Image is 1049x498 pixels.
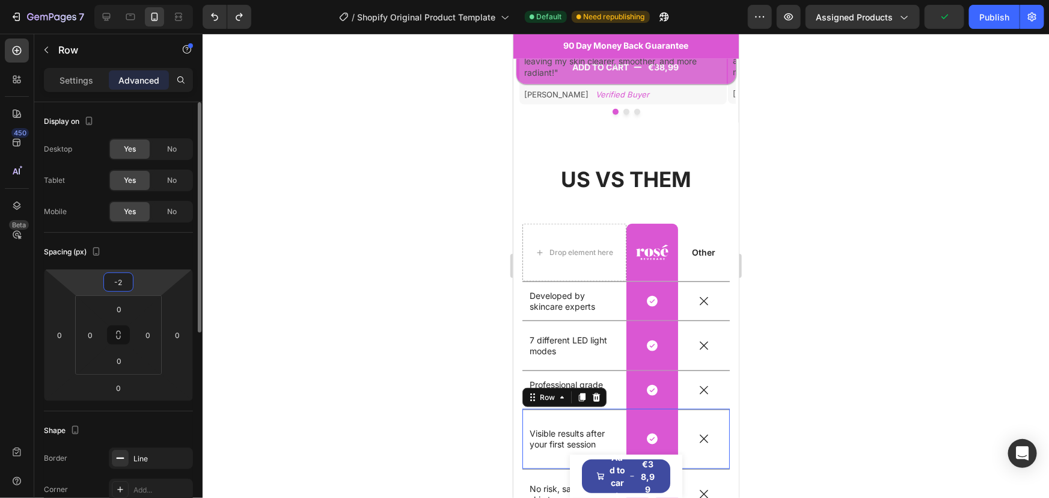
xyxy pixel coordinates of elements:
[358,11,496,23] span: Shopify Original Product Template
[124,175,136,186] span: Yes
[124,144,136,155] span: Yes
[44,206,67,217] div: Mobile
[69,426,158,460] button: Add to cart
[106,273,130,291] input: -2
[107,300,131,318] input: 0px
[16,395,106,416] p: Visible results after your first session
[44,423,82,439] div: Shape
[537,11,562,22] span: Default
[167,206,177,217] span: No
[133,485,190,496] div: Add...
[513,34,739,498] iframe: Design area
[36,214,100,224] div: Drop element here
[126,423,143,463] div: €38,99
[99,75,105,81] button: Dot
[110,75,116,81] button: Dot
[16,257,106,278] p: Developed by skincare experts
[16,450,106,472] p: No risk, safe for all skin types
[219,55,284,65] span: [PERSON_NAME]
[9,220,29,230] div: Beta
[806,5,920,29] button: Assigned Products
[166,214,215,224] p: Other
[50,326,69,344] input: 0
[96,417,112,468] div: Add to cart
[167,144,177,155] span: No
[979,11,1009,23] div: Publish
[107,352,131,370] input: 0px
[139,326,157,344] input: 0px
[352,11,355,23] span: /
[60,74,93,87] p: Settings
[106,379,130,397] input: 0
[79,10,84,24] p: 7
[167,175,177,186] span: No
[9,131,216,161] h2: US VS THEM
[1008,439,1037,468] div: Open Intercom Messenger
[24,358,44,369] div: Row
[11,128,29,138] div: 450
[81,326,99,344] input: 0px
[124,206,136,217] span: Yes
[16,301,106,323] p: 7 different LED light modes
[133,453,190,464] div: Line
[44,175,65,186] div: Tablet
[203,5,251,29] div: Undo/Redo
[584,11,645,22] span: Need republishing
[168,326,186,344] input: 0
[44,114,96,130] div: Display on
[44,144,72,155] div: Desktop
[44,484,68,495] div: Corner
[58,43,161,57] p: Row
[118,74,159,87] p: Advanced
[123,211,155,227] img: gempages_432750572815254551-2cca58d5-2b2e-43e8-a067-6f2d317e462e.svg
[969,5,1020,29] button: Publish
[16,346,106,367] p: Professional grade results
[44,244,103,260] div: Spacing (px)
[44,453,67,464] div: Border
[5,5,90,29] button: 7
[816,11,893,23] span: Assigned Products
[121,75,127,81] button: Dot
